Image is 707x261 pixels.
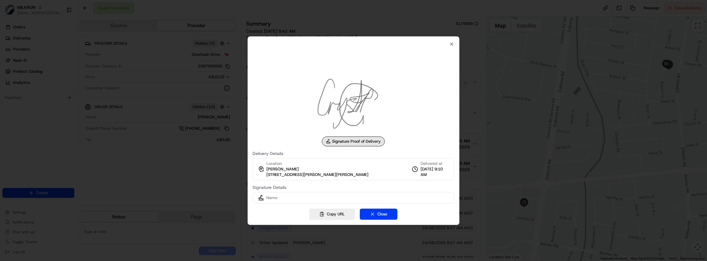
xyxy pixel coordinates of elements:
button: Copy URL [309,209,355,220]
div: Signature Proof of Delivery [322,137,385,146]
span: Location [267,161,282,166]
span: Delivered at [421,161,449,166]
span: [DATE] 9:10 AM [421,166,449,177]
span: Name [267,195,277,201]
img: signature_proof_of_delivery image [309,47,398,135]
span: [STREET_ADDRESS][PERSON_NAME][PERSON_NAME] [267,172,369,177]
label: Delivery Details [253,151,454,156]
button: Close [360,209,397,220]
label: Signature Details [253,185,454,190]
span: [PERSON_NAME] [267,166,299,172]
